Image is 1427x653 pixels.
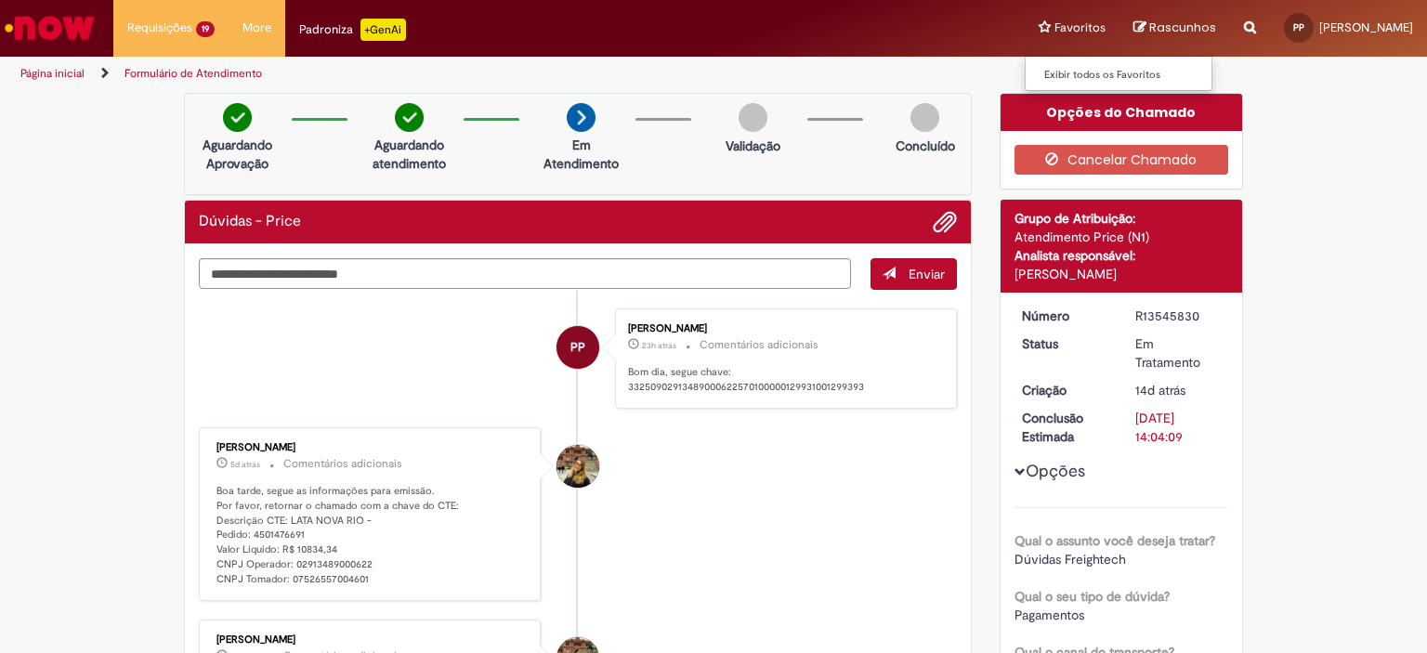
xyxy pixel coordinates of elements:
[1008,381,1122,399] dt: Criação
[242,19,271,37] span: More
[536,136,626,173] p: Em Atendimento
[1149,19,1216,36] span: Rascunhos
[642,340,676,351] span: 23h atrás
[216,484,526,586] p: Boa tarde, segue as informações para emissão. Por favor, retornar o chamado com a chave do CTE: D...
[1133,20,1216,37] a: Rascunhos
[230,459,260,470] span: 5d atrás
[199,258,851,290] textarea: Digite sua mensagem aqui...
[909,266,945,282] span: Enviar
[395,103,424,132] img: check-circle-green.png
[360,19,406,41] p: +GenAi
[1015,588,1170,605] b: Qual o seu tipo de dúvida?
[1015,607,1084,623] span: Pagamentos
[726,137,780,155] p: Validação
[127,19,192,37] span: Requisições
[1015,246,1229,265] div: Analista responsável:
[1293,21,1304,33] span: PP
[1015,265,1229,283] div: [PERSON_NAME]
[642,340,676,351] time: 30/09/2025 09:57:08
[700,337,818,353] small: Comentários adicionais
[1135,307,1222,325] div: R13545830
[20,66,85,81] a: Página inicial
[1025,56,1212,91] ul: Favoritos
[628,365,937,394] p: Bom dia, segue chave: 33250902913489000622570100000129931001299393
[199,214,301,230] h2: Dúvidas - Price Histórico de tíquete
[1015,209,1229,228] div: Grupo de Atribuição:
[910,103,939,132] img: img-circle-grey.png
[196,21,215,37] span: 19
[933,210,957,234] button: Adicionar anexos
[283,456,402,472] small: Comentários adicionais
[230,459,260,470] time: 26/09/2025 16:51:23
[124,66,262,81] a: Formulário de Atendimento
[556,445,599,488] div: Sarah Pigosso Nogueira Masselani
[1054,19,1106,37] span: Favoritos
[364,136,454,173] p: Aguardando atendimento
[896,137,955,155] p: Concluído
[739,103,767,132] img: img-circle-grey.png
[1135,409,1222,446] div: [DATE] 14:04:09
[192,136,282,173] p: Aguardando Aprovação
[299,19,406,41] div: Padroniza
[1135,382,1185,398] span: 14d atrás
[216,634,526,646] div: [PERSON_NAME]
[1135,381,1222,399] div: 18/09/2025 09:04:04
[567,103,596,132] img: arrow-next.png
[1015,532,1215,549] b: Qual o assunto você deseja tratar?
[1319,20,1413,35] span: [PERSON_NAME]
[1015,228,1229,246] div: Atendimento Price (N1)
[14,57,937,91] ul: Trilhas de página
[1008,409,1122,446] dt: Conclusão Estimada
[1015,145,1229,175] button: Cancelar Chamado
[1026,65,1230,85] a: Exibir todos os Favoritos
[1135,382,1185,398] time: 18/09/2025 09:04:04
[216,442,526,453] div: [PERSON_NAME]
[2,9,98,46] img: ServiceNow
[871,258,957,290] button: Enviar
[556,326,599,369] div: Paulo Paulino
[1008,334,1122,353] dt: Status
[1135,334,1222,372] div: Em Tratamento
[570,325,585,370] span: PP
[1015,551,1126,568] span: Dúvidas Freightech
[223,103,252,132] img: check-circle-green.png
[628,323,937,334] div: [PERSON_NAME]
[1008,307,1122,325] dt: Número
[1001,94,1243,131] div: Opções do Chamado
